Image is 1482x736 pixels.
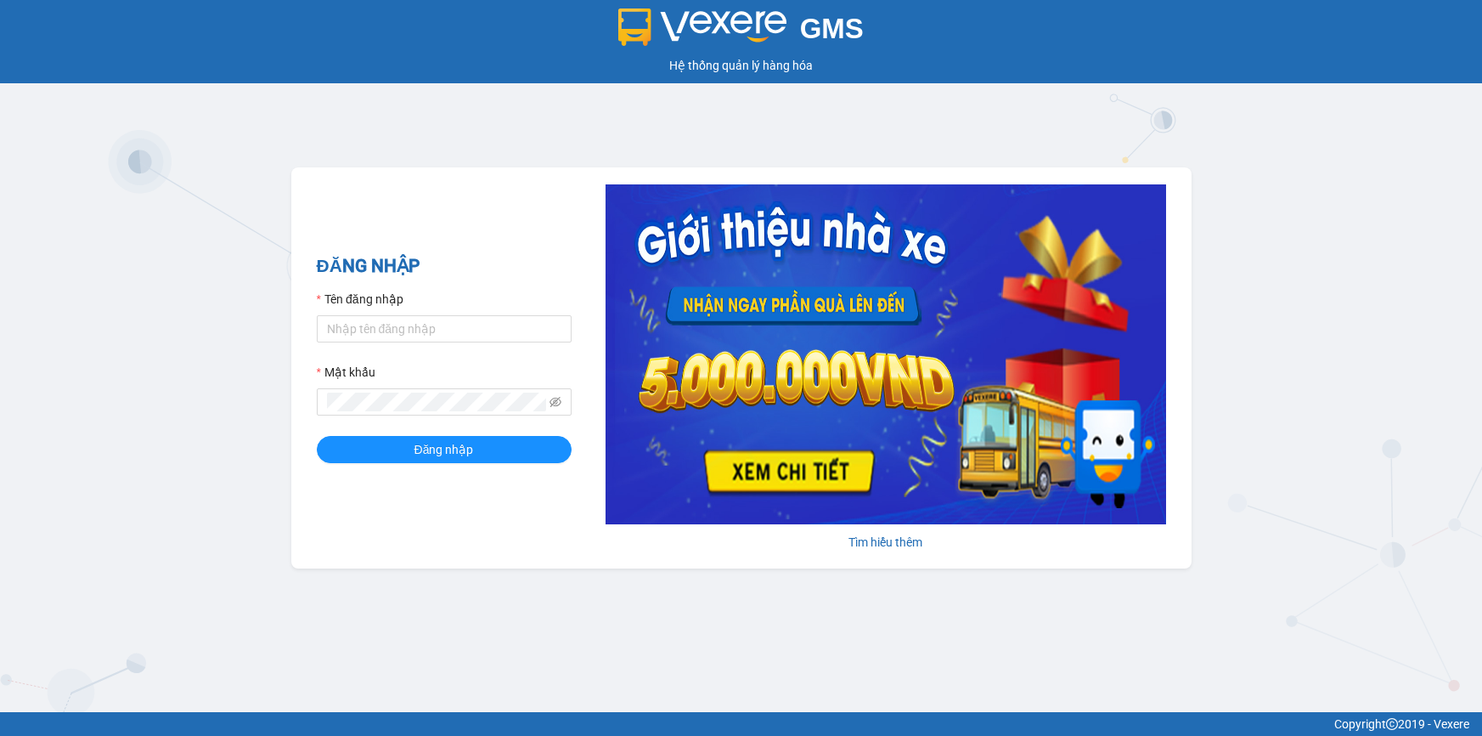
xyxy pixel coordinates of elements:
div: Hệ thống quản lý hàng hóa [4,56,1478,75]
span: eye-invisible [549,396,561,408]
div: Copyright 2019 - Vexere [13,715,1469,733]
h2: ĐĂNG NHẬP [317,252,572,280]
a: GMS [618,25,864,39]
label: Tên đăng nhập [317,290,403,309]
input: Tên đăng nhập [317,315,572,343]
img: banner-0 [606,184,1166,524]
button: Đăng nhập [317,436,572,463]
img: logo 2 [618,8,786,46]
span: Đăng nhập [414,440,474,459]
div: Tìm hiểu thêm [606,533,1166,552]
span: GMS [800,13,864,44]
span: copyright [1386,718,1398,730]
input: Mật khẩu [327,393,546,411]
label: Mật khẩu [317,363,375,382]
